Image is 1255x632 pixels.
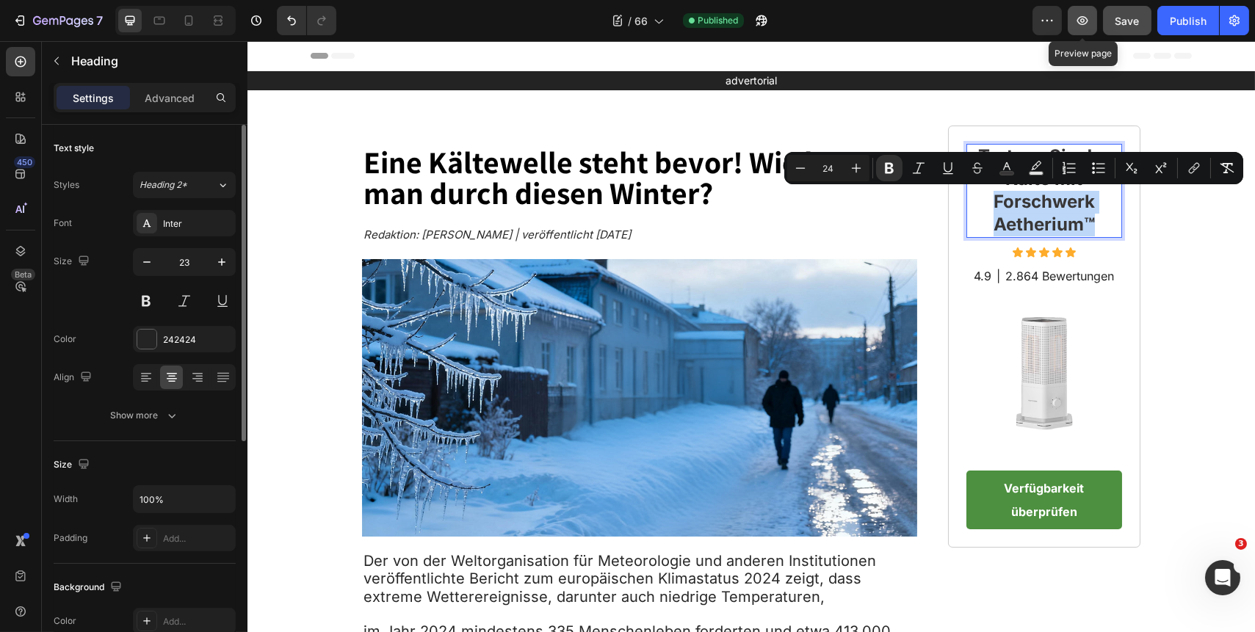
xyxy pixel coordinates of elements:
[54,402,236,429] button: Show more
[133,172,236,198] button: Heading 2*
[163,615,232,628] div: Add...
[277,6,336,35] div: Undo/Redo
[784,152,1243,184] div: Editor contextual toolbar
[719,256,875,413] img: gempages_578863101407920763-e451f51f-7c2d-4260-9f30-2c7df9eee99d.png
[11,269,35,280] div: Beta
[698,14,738,27] span: Published
[1157,6,1219,35] button: Publish
[111,408,179,423] div: Show more
[247,41,1255,632] iframe: Design area
[54,578,125,598] div: Background
[756,440,836,478] strong: Verfügbarkeit überprüfen
[1170,13,1207,29] div: Publish
[54,368,95,388] div: Align
[54,455,93,475] div: Size
[145,90,195,106] p: Advanced
[54,493,78,506] div: Width
[134,486,235,512] input: Auto
[726,228,744,243] p: 4.9
[54,217,72,230] div: Font
[71,52,230,70] p: Heading
[54,531,87,545] div: Padding
[634,13,648,29] span: 66
[96,12,103,29] p: 7
[749,228,753,243] p: |
[14,156,35,168] div: 450
[731,104,862,194] strong: Trotzen Sie der Kälte mit Forschwerk Aetherium™
[1103,6,1151,35] button: Save
[54,333,76,346] div: Color
[140,178,187,192] span: Heading 2*
[719,429,875,488] a: Verfügbarkeit überprüfen
[54,178,79,192] div: Styles
[758,228,867,243] p: 2.864 Bewertungen
[54,614,76,628] div: Color
[73,90,114,106] p: Settings
[54,142,94,155] div: Text style
[1205,560,1240,595] iframe: Intercom live chat
[54,252,93,272] div: Size
[628,13,632,29] span: /
[719,103,875,197] h2: Rich Text Editor. Editing area: main
[163,532,232,545] div: Add...
[1235,538,1247,550] span: 3
[163,217,232,230] div: Inter
[6,6,109,35] button: 7
[163,333,232,346] div: 242424
[1115,15,1140,27] span: Save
